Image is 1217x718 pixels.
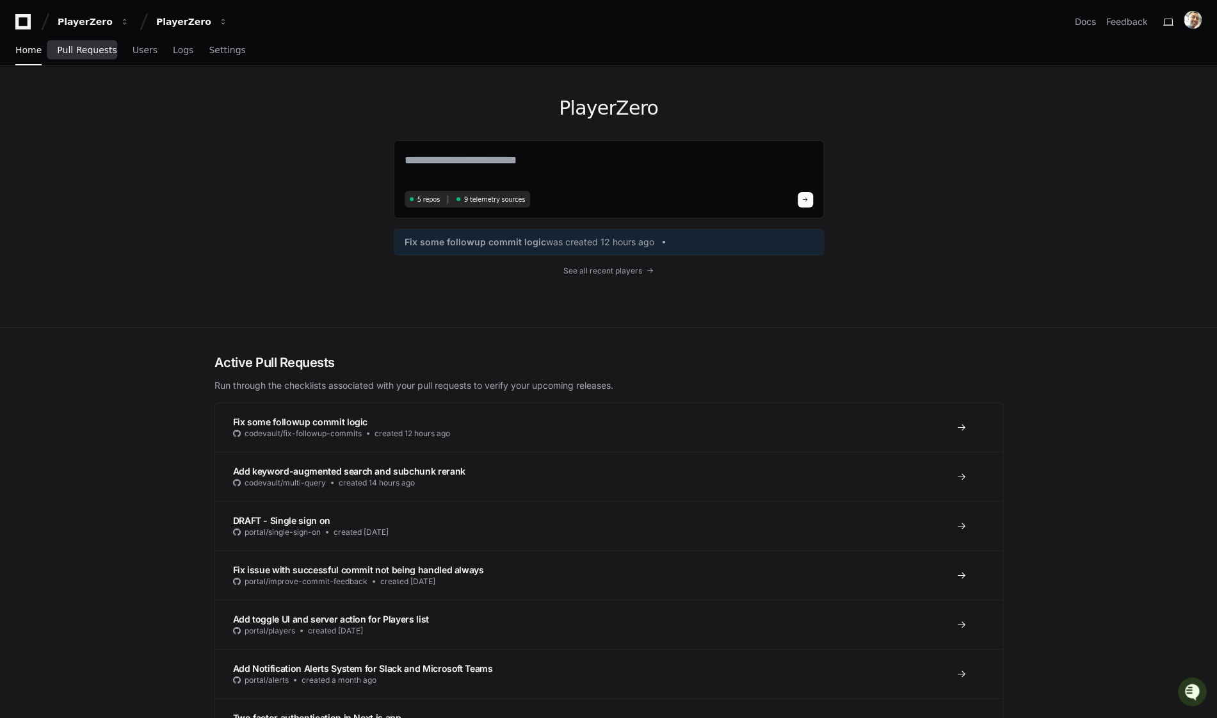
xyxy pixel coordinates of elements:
span: Settings [209,46,245,54]
div: We're offline, but we'll be back soon! [44,108,186,118]
span: codevault/multi-query [245,478,326,488]
span: portal/improve-commit-feedback [245,576,367,587]
div: Start new chat [44,95,210,108]
iframe: Open customer support [1176,676,1211,710]
a: Logs [173,36,193,65]
div: PlayerZero [58,15,113,28]
span: Pylon [127,135,155,144]
span: Home [15,46,42,54]
span: Logs [173,46,193,54]
span: Fix some followup commit logic [233,416,368,427]
span: Pull Requests [57,46,117,54]
span: created [DATE] [380,576,435,587]
h2: Active Pull Requests [214,354,1003,371]
span: portal/single-sign-on [245,527,321,537]
a: Powered byPylon [90,134,155,144]
span: created [DATE] [334,527,389,537]
a: Settings [209,36,245,65]
div: PlayerZero [156,15,211,28]
img: PlayerZero [13,13,38,38]
span: created 12 hours ago [375,428,450,439]
span: portal/alerts [245,675,289,685]
a: See all recent players [394,266,824,276]
a: Docs [1075,15,1096,28]
span: Fix issue with successful commit not being handled always [233,564,484,575]
span: Add toggle UI and server action for Players list [233,614,429,624]
a: Pull Requests [57,36,117,65]
img: avatar [1184,11,1202,29]
span: Fix some followup commit logic [405,236,546,249]
span: created 14 hours ago [339,478,415,488]
span: 5 repos [417,195,440,204]
span: created [DATE] [308,626,363,636]
span: 9 telemetry sources [464,195,525,204]
span: Add Notification Alerts System for Slack and Microsoft Teams [233,663,493,674]
span: codevault/fix-followup-commits [245,428,362,439]
a: Add Notification Alerts System for Slack and Microsoft Teamsportal/alertscreated a month ago [215,649,1003,698]
p: Run through the checklists associated with your pull requests to verify your upcoming releases. [214,379,1003,392]
img: 1756235613930-3d25f9e4-fa56-45dd-b3ad-e072dfbd1548 [13,95,36,118]
button: PlayerZero [52,10,134,33]
a: Fix some followup commit logiccodevault/fix-followup-commitscreated 12 hours ago [215,403,1003,452]
a: DRAFT - Single sign onportal/single-sign-oncreated [DATE] [215,501,1003,550]
div: Welcome [13,51,233,72]
a: Add toggle UI and server action for Players listportal/playerscreated [DATE] [215,600,1003,649]
a: Fix issue with successful commit not being handled alwaysportal/improve-commit-feedbackcreated [D... [215,550,1003,600]
span: See all recent players [563,266,642,276]
button: PlayerZero [151,10,233,33]
a: Users [133,36,157,65]
a: Fix some followup commit logicwas created 12 hours ago [405,236,813,249]
a: Add keyword-augmented search and subchunk rerankcodevault/multi-querycreated 14 hours ago [215,452,1003,501]
span: DRAFT - Single sign on [233,515,330,526]
h1: PlayerZero [394,97,824,120]
span: portal/players [245,626,295,636]
button: Start new chat [218,99,233,115]
span: created a month ago [302,675,376,685]
span: was created 12 hours ago [546,236,654,249]
span: Add keyword-augmented search and subchunk rerank [233,466,465,477]
a: Home [15,36,42,65]
span: Users [133,46,157,54]
button: Feedback [1106,15,1148,28]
